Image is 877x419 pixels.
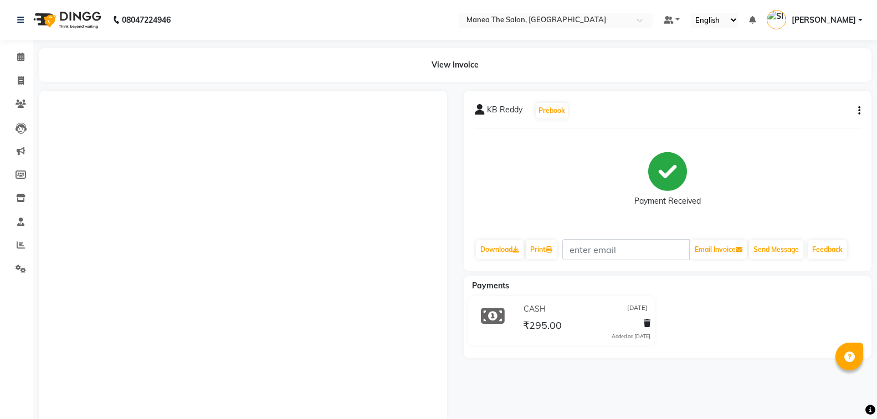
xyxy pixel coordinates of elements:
[562,239,690,260] input: enter email
[612,333,650,340] div: Added on [DATE]
[476,240,524,259] a: Download
[808,240,847,259] a: Feedback
[122,4,171,35] b: 08047224946
[767,10,786,29] img: SITA NALLURI
[524,303,546,315] span: CASH
[472,281,509,291] span: Payments
[28,4,104,35] img: logo
[526,240,557,259] a: Print
[523,319,562,334] span: ₹295.00
[792,14,856,26] span: [PERSON_NAME]
[634,195,701,207] div: Payment Received
[536,103,568,118] button: Prebook
[487,104,522,120] span: KB Reddy
[627,303,648,315] span: [DATE]
[690,240,747,259] button: Email Invoice
[39,48,871,82] div: View Invoice
[749,240,803,259] button: Send Message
